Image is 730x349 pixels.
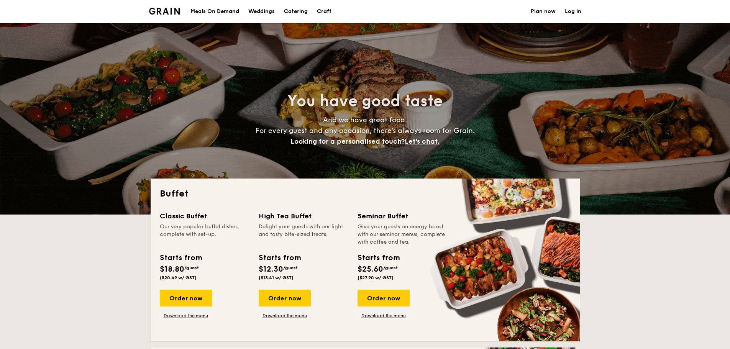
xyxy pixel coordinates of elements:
[160,223,249,246] div: Our very popular buffet dishes, complete with set-up.
[160,211,249,221] div: Classic Buffet
[259,313,311,319] a: Download the menu
[358,223,447,246] div: Give your guests an energy boost with our seminar menus, complete with coffee and tea.
[160,265,184,274] span: $18.80
[358,275,394,280] span: ($27.90 w/ GST)
[259,223,348,246] div: Delight your guests with our light and tasty bite-sized treats.
[283,265,298,270] span: /guest
[259,265,283,274] span: $12.30
[160,275,197,280] span: ($20.49 w/ GST)
[358,252,399,264] div: Starts from
[184,265,199,270] span: /guest
[405,137,440,146] span: Let's chat.
[160,252,202,264] div: Starts from
[160,290,212,306] div: Order now
[160,313,212,319] a: Download the menu
[149,8,180,15] a: Logotype
[160,188,571,200] h2: Buffet
[358,211,447,221] div: Seminar Buffet
[358,313,410,319] a: Download the menu
[383,265,398,270] span: /guest
[259,211,348,221] div: High Tea Buffet
[259,275,294,280] span: ($13.41 w/ GST)
[149,8,180,15] img: Grain
[358,265,383,274] span: $25.60
[259,252,300,264] div: Starts from
[259,290,311,306] div: Order now
[358,290,410,306] div: Order now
